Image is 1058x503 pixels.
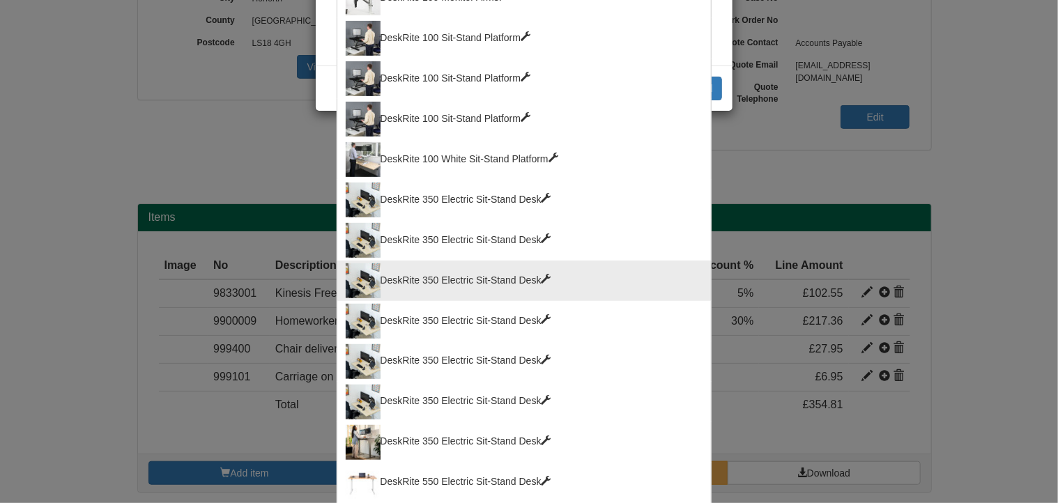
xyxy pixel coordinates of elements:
div: DeskRite 350 Electric Sit-Stand Desk [346,263,703,298]
div: DeskRite 100 Sit-Stand Platform [346,102,703,137]
div: DeskRite 100 Sit-Stand Platform [346,21,703,56]
div: DeskRite 350 Electric Sit-Stand Desk [346,183,703,217]
div: DeskRite 350 Electric Sit-Stand Desk [346,223,703,258]
div: DeskRite 350 Electric Sit-Stand Desk [346,385,703,419]
div: DeskRite 100 White Sit-Stand Platform [346,142,703,177]
div: DeskRite 550 Electric Sit-Stand Desk [346,465,703,500]
img: deskrite-550-electric-sit-stand-desk-image-6-new-switch_1_1.jpg [346,465,381,500]
img: deskrite-100-lifestyle-1_2.jpg [346,21,381,56]
img: deskrite-100-lifestyle-1_2.jpg [346,61,381,96]
img: deskrite-350_ash_lifestyle-2_4.jpg [346,385,381,419]
img: deskrite-350_ash_lifestyle-2_4.jpg [346,344,381,379]
img: deskrite-350_ash_lifestyle-2_1.jpg [346,183,381,217]
div: DeskRite 100 Sit-Stand Platform [346,61,703,96]
img: josho-desk_white_lifestyle-10.jpg [346,425,381,460]
img: deskrite-350_ash_lifestyle-2_1.jpg [346,223,381,258]
div: DeskRite 350 Electric Sit-Stand Desk [346,304,703,339]
div: DeskRite 350 Electric Sit-Stand Desk [346,425,703,460]
img: deskrite-100-lifestyle_2018_3.jpg [346,142,381,177]
img: deskrite-350_ash_lifestyle-2_3.jpg [346,304,381,339]
div: DeskRite 350 Electric Sit-Stand Desk [346,344,703,379]
img: deskrite-350_ash_lifestyle-2_5.jpg [346,263,381,298]
img: deskrite-100-lifestyle-1.jpg [346,102,381,137]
